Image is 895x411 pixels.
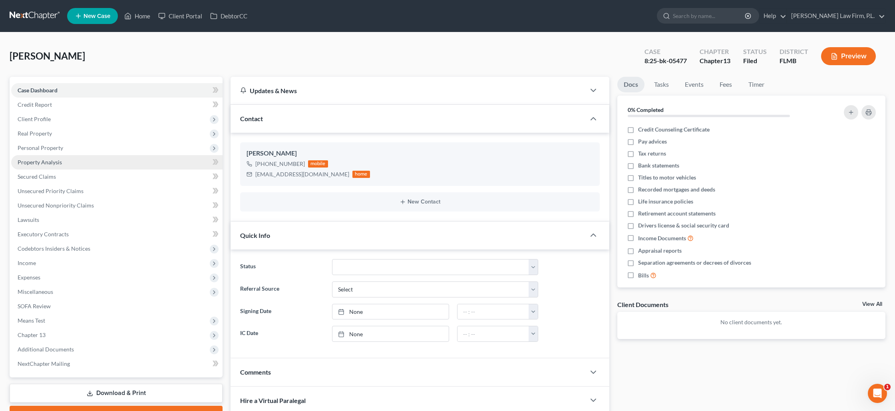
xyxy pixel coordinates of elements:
a: Lawsuits [11,213,223,227]
a: Unsecured Nonpriority Claims [11,198,223,213]
span: Separation agreements or decrees of divorces [638,259,751,267]
span: Chapter 13 [18,331,46,338]
label: Signing Date [236,304,328,320]
a: [PERSON_NAME] Law Firm, P.L. [787,9,885,23]
div: Client Documents [617,300,668,309]
span: Unsecured Nonpriority Claims [18,202,94,209]
div: [PERSON_NAME] [247,149,593,158]
span: Life insurance policies [638,198,693,205]
a: Timer [742,77,771,92]
div: [EMAIL_ADDRESS][DOMAIN_NAME] [255,170,349,178]
a: Credit Report [11,98,223,112]
span: SOFA Review [18,303,51,309]
div: Chapter [700,47,730,56]
span: Retirement account statements [638,209,716,217]
a: Secured Claims [11,170,223,184]
a: Client Portal [154,9,206,23]
label: Status [236,259,328,275]
a: None [332,326,449,341]
span: Executory Contracts [18,231,69,237]
button: New Contact [247,199,593,205]
button: Preview [821,47,876,65]
div: 8:25-bk-05477 [644,56,687,66]
a: Tasks [648,77,675,92]
span: Case Dashboard [18,87,58,94]
span: Comments [240,368,271,376]
span: Titles to motor vehicles [638,174,696,182]
div: Filed [743,56,767,66]
a: Help [760,9,786,23]
a: Unsecured Priority Claims [11,184,223,198]
p: No client documents yet. [624,318,879,326]
span: Bank statements [638,162,679,170]
span: Pay advices [638,138,667,146]
input: Search by name... [673,8,746,23]
span: Quick Info [240,231,270,239]
span: Miscellaneous [18,288,53,295]
div: [PHONE_NUMBER] [255,160,305,168]
a: SOFA Review [11,299,223,313]
span: Appraisal reports [638,247,682,255]
div: home [352,171,370,178]
label: IC Date [236,326,328,342]
a: Case Dashboard [11,83,223,98]
span: Drivers license & social security card [638,221,729,229]
span: NextChapter Mailing [18,360,70,367]
span: Codebtors Insiders & Notices [18,245,90,252]
label: Referral Source [236,281,328,297]
div: Case [644,47,687,56]
span: New Case [84,13,110,19]
a: Docs [617,77,644,92]
span: 13 [723,57,730,64]
span: Secured Claims [18,173,56,180]
a: Events [678,77,710,92]
a: None [332,304,449,319]
span: Lawsuits [18,216,39,223]
a: Fees [713,77,739,92]
span: [PERSON_NAME] [10,50,85,62]
span: Real Property [18,130,52,137]
span: Contact [240,115,263,122]
a: Download & Print [10,384,223,403]
span: Income [18,259,36,266]
span: Expenses [18,274,40,281]
a: Home [120,9,154,23]
span: Means Test [18,317,45,324]
strong: 0% Completed [628,106,664,113]
div: mobile [308,160,328,168]
span: Bills [638,271,649,279]
a: Property Analysis [11,155,223,170]
div: District [780,47,808,56]
div: FLMB [780,56,808,66]
div: Updates & News [240,86,576,95]
span: 1 [884,384,891,390]
span: Recorded mortgages and deeds [638,186,715,194]
span: Client Profile [18,116,51,122]
div: Status [743,47,767,56]
input: -- : -- [457,304,529,319]
span: Income Documents [638,234,686,242]
span: Credit Report [18,101,52,108]
span: Additional Documents [18,346,74,353]
span: Personal Property [18,144,63,151]
iframe: Intercom live chat [868,384,887,403]
span: Tax returns [638,150,666,158]
a: DebtorCC [206,9,251,23]
a: NextChapter Mailing [11,357,223,371]
span: Unsecured Priority Claims [18,188,84,194]
span: Property Analysis [18,159,62,166]
input: -- : -- [457,326,529,341]
span: Hire a Virtual Paralegal [240,397,306,404]
a: View All [862,301,882,307]
div: Chapter [700,56,730,66]
span: Credit Counseling Certificate [638,126,710,134]
a: Executory Contracts [11,227,223,241]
